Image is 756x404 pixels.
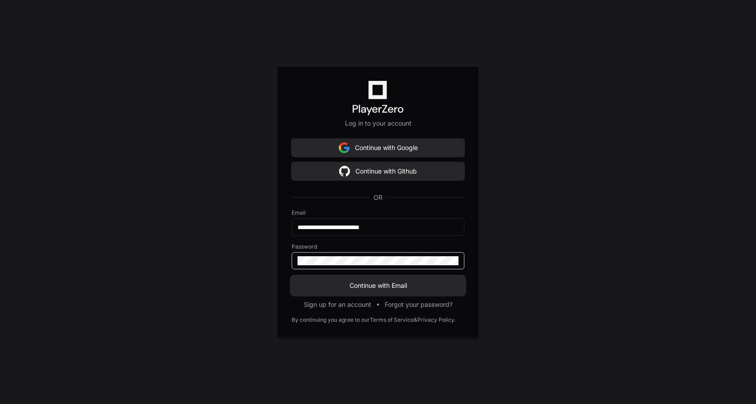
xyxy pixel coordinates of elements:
[414,316,417,324] div: &
[339,162,350,180] img: Sign in with google
[370,316,414,324] a: Terms of Service
[370,193,386,202] span: OR
[292,209,464,216] label: Email
[417,316,455,324] a: Privacy Policy.
[385,300,453,309] button: Forgot your password?
[292,243,464,250] label: Password
[304,300,371,309] button: Sign up for an account
[292,139,464,157] button: Continue with Google
[292,119,464,128] p: Log in to your account
[292,162,464,180] button: Continue with Github
[339,139,350,157] img: Sign in with google
[292,316,370,324] div: By continuing you agree to our
[292,281,464,290] span: Continue with Email
[292,277,464,295] button: Continue with Email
